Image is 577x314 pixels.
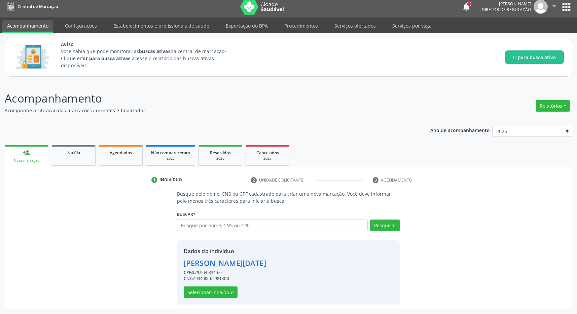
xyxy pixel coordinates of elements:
p: Acompanhe a situação das marcações correntes e finalizadas [5,107,402,114]
span: CPF: [184,270,192,275]
div: person_add [23,149,30,156]
a: Configurações [60,20,102,32]
a: Acompanhamento [2,20,53,33]
p: Ano de acompanhamento [430,126,490,134]
span: Agendados [110,150,132,156]
a: Exportação do BPA [221,20,273,32]
span: Na fila [67,150,80,156]
button: notifications [462,2,471,11]
a: Estabelecimentos e profissionais de saúde [109,20,214,32]
div: [PERSON_NAME] [482,1,531,7]
button: Ir para busca ativa [505,50,564,64]
div: 2025 [251,156,284,161]
strong: Ir para busca ativa [84,55,128,62]
a: Serviços por vaga [388,20,436,32]
button: apps [561,1,572,13]
label: Buscar [177,209,195,220]
div: Dados do indivíduo [184,247,266,255]
div: [PERSON_NAME][DATE] [184,258,266,269]
a: Central de Marcação [5,1,58,12]
a: Serviços ofertados [330,20,381,32]
a: Procedimentos [280,20,323,32]
div: 703400662981400 [184,276,266,282]
img: Imagem de CalloutCard [13,42,51,72]
span: Resolvidos [210,150,231,156]
span: CNS: [184,276,193,281]
div: Indivíduo [159,177,182,183]
input: Busque por nome, CNS ou CPF [177,220,368,231]
span: Aviso [61,41,239,48]
i:  [550,2,558,9]
div: 2025 [151,156,190,161]
p: Você sabia que pode monitorar as da central de marcação? Clique em e acesse o relatório das busca... [61,48,239,69]
div: Nova marcação [9,158,44,163]
span: Cancelados [256,150,279,156]
span: Ir para busca ativa [513,54,556,61]
div: 2025 [204,156,237,161]
p: Busque pelo nome, CNS ou CPF cadastrado para criar uma nova marcação. Você deve informar pelo men... [177,190,400,204]
strong: buscas ativas [139,48,170,54]
p: Acompanhamento [5,90,402,107]
button: Pesquisar [370,220,400,231]
button: Selecionar indivíduo [184,286,238,298]
span: Central de Marcação [17,4,58,9]
div: 1 [151,177,157,183]
button: Relatórios [536,100,570,112]
div: 079.904.334-60 [184,270,266,276]
span: Diretor de regulação [482,7,531,12]
span: Não compareceram [151,150,190,156]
